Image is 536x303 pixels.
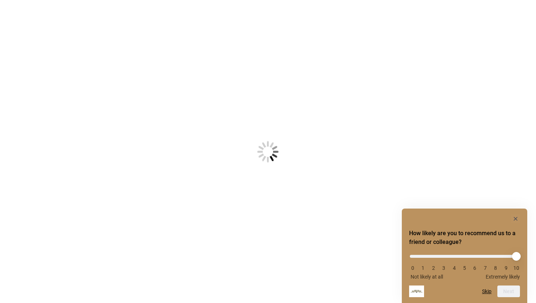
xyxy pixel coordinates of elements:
h2: How likely are you to recommend us to a friend or colleague? Select an option from 0 to 10, with ... [409,229,520,246]
li: 9 [502,265,510,271]
li: 6 [471,265,478,271]
li: 3 [440,265,447,271]
button: Next question [497,285,520,297]
li: 4 [451,265,458,271]
li: 0 [409,265,416,271]
li: 7 [482,265,489,271]
li: 10 [513,265,520,271]
button: Skip [482,288,492,294]
span: Extremely likely [486,274,520,280]
li: 1 [419,265,427,271]
img: Loading [221,105,315,198]
div: How likely are you to recommend us to a friend or colleague? Select an option from 0 to 10, with ... [409,249,520,280]
li: 8 [492,265,499,271]
span: Not likely at all [411,274,443,280]
div: How likely are you to recommend us to a friend or colleague? Select an option from 0 to 10, with ... [409,214,520,297]
li: 5 [461,265,468,271]
button: Hide survey [511,214,520,223]
li: 2 [430,265,437,271]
